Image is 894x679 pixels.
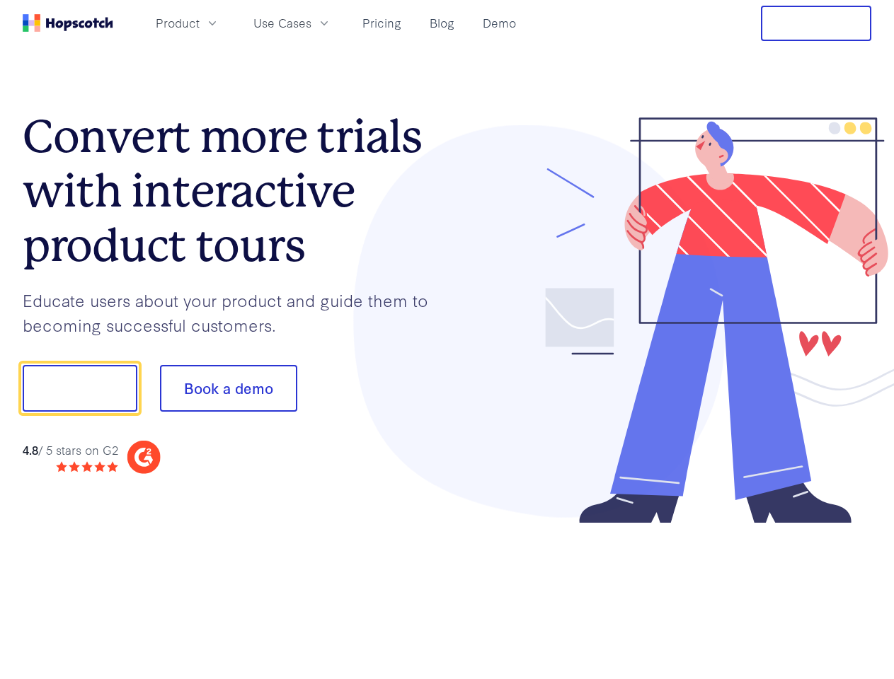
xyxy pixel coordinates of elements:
span: Use Cases [253,14,311,32]
button: Free Trial [761,6,871,41]
button: Book a demo [160,365,297,412]
strong: 4.8 [23,441,38,458]
a: Home [23,14,113,32]
a: Blog [424,11,460,35]
p: Educate users about your product and guide them to becoming successful customers. [23,288,447,337]
div: / 5 stars on G2 [23,441,118,459]
a: Demo [477,11,522,35]
a: Pricing [357,11,407,35]
h1: Convert more trials with interactive product tours [23,110,447,272]
span: Product [156,14,200,32]
button: Show me! [23,365,137,412]
button: Product [147,11,228,35]
button: Use Cases [245,11,340,35]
